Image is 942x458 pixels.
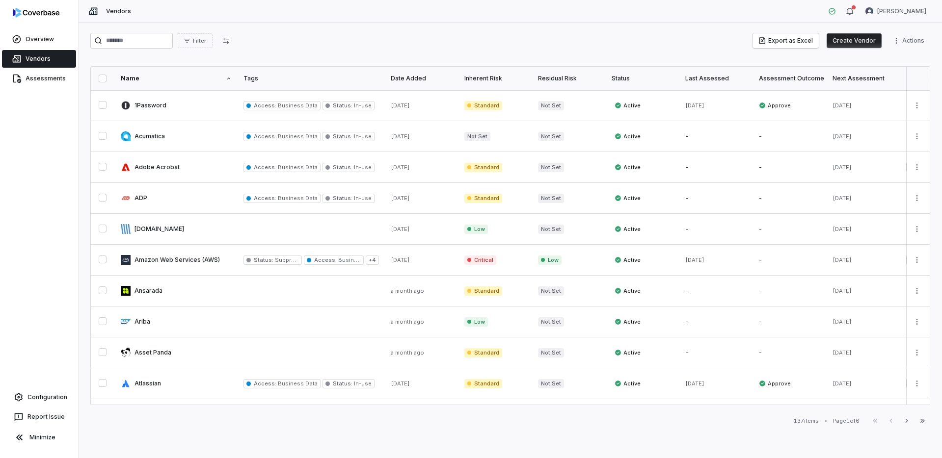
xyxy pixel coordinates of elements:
span: [DATE] [391,164,410,171]
img: Mike Phillips avatar [865,7,873,15]
td: - [679,399,753,430]
span: Not Set [538,101,564,110]
span: a month ago [391,349,424,356]
td: - [753,337,827,368]
span: Active [615,349,641,356]
span: Filter [193,37,206,45]
span: [DATE] [391,102,410,109]
div: Status [612,75,673,82]
span: Not Set [538,286,564,296]
span: Standard [464,101,502,110]
td: - [679,276,753,306]
span: [DATE] [833,102,852,109]
span: Not Set [538,379,564,388]
span: Not Set [464,132,490,141]
div: • [825,417,827,424]
span: Business Data [276,102,317,109]
td: - [753,245,827,276]
div: Page 1 of 6 [833,417,860,425]
button: More actions [909,253,925,267]
span: Active [615,132,641,140]
button: More actions [909,98,925,113]
span: In-use [352,133,372,140]
span: [DATE] [391,226,410,232]
span: Active [615,102,641,109]
span: + 4 [366,255,379,265]
span: Not Set [538,163,564,172]
span: Access : [254,133,276,140]
span: Status : [333,164,352,171]
span: [DATE] [833,318,852,325]
span: Status : [333,102,352,109]
td: - [827,399,900,430]
span: Business Data [337,256,377,263]
span: Business Data [276,164,317,171]
span: Access : [314,256,337,263]
span: [DATE] [391,195,410,202]
span: [DATE] [833,380,852,387]
span: [DATE] [391,380,410,387]
td: - [753,399,827,430]
span: Active [615,225,641,233]
span: Not Set [538,225,564,234]
span: Status : [333,380,352,387]
span: In-use [352,102,372,109]
span: [DATE] [833,133,852,140]
span: Active [615,256,641,264]
span: [DATE] [833,287,852,294]
button: Mike Phillips avatar[PERSON_NAME] [860,4,932,19]
div: Inherent Risk [464,75,526,82]
span: In-use [352,380,372,387]
span: Standard [464,194,502,203]
span: Critical [464,255,496,265]
a: Assessments [2,70,76,87]
button: Create Vendor [827,33,882,48]
button: Report Issue [4,408,74,426]
td: - [753,276,827,306]
span: In-use [352,164,372,171]
td: - [679,306,753,337]
button: More actions [909,314,925,329]
img: logo-D7KZi-bG.svg [13,8,59,18]
span: Low [464,317,488,327]
td: - [679,152,753,183]
span: Low [464,225,488,234]
span: [DATE] [685,102,704,109]
a: Vendors [2,50,76,68]
div: 137 items [794,417,819,425]
td: - [753,214,827,245]
span: Not Set [538,348,564,357]
span: Standard [464,286,502,296]
span: Status : [254,256,273,263]
span: Business Data [276,380,317,387]
span: Not Set [538,317,564,327]
button: More actions [909,222,925,236]
span: Active [615,194,641,202]
button: More actions [909,191,925,205]
span: Active [615,380,641,387]
a: Configuration [4,388,74,406]
span: Low [538,255,562,265]
span: Access : [254,195,276,202]
button: More actions [909,283,925,298]
span: [DATE] [833,226,852,232]
span: Standard [464,163,502,172]
td: - [753,306,827,337]
span: Access : [254,164,276,171]
div: Residual Risk [538,75,600,82]
button: Export as Excel [753,33,819,48]
div: Assessment Outcome [759,75,821,82]
span: Business Data [276,133,317,140]
td: - [679,183,753,214]
td: - [753,152,827,183]
button: Filter [177,33,213,48]
td: - [679,214,753,245]
td: - [753,183,827,214]
span: [DATE] [685,380,704,387]
button: More actions [889,33,930,48]
span: [DATE] [833,256,852,263]
span: Subprocessor [273,256,315,263]
span: Not Set [538,194,564,203]
span: Status : [333,195,352,202]
span: [PERSON_NAME] [877,7,926,15]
